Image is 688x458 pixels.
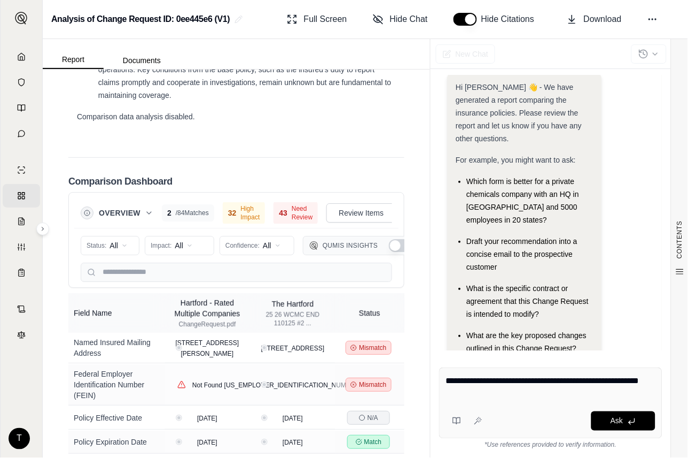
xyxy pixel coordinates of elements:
button: Status:All [81,236,139,255]
span: [DATE] [283,415,303,422]
span: N/A [368,414,378,422]
button: Ask [591,411,655,431]
span: Mismatch [359,343,386,352]
span: Status: [87,241,106,250]
button: Show Qumis Insights [389,239,412,252]
h2: Comparison Dashboard [68,174,173,189]
span: Qumis Insights [323,241,378,250]
a: Home [3,45,40,68]
div: *Use references provided to verify information. [439,439,662,449]
span: All [110,240,118,251]
span: Overview [99,208,140,218]
button: View confidence details [173,436,185,448]
a: Documents Vault [3,71,40,94]
span: [DATE] [197,415,217,422]
span: Hi [PERSON_NAME] 👋 - We have generated a report comparing the insurance policies. Please review t... [456,83,582,143]
a: Contract Analysis [3,297,40,321]
button: View confidence details [259,412,270,424]
span: Need Review [292,204,312,222]
div: Hartford - Rated Multiple Companies [174,297,240,319]
span: Comparison data analysis disabled. [77,112,195,121]
span: Match [364,438,381,446]
a: Policy Comparisons [3,184,40,208]
span: [DATE] [283,439,303,446]
button: Overview [99,208,153,218]
a: Prompt Library [3,96,40,120]
span: What is the specific contract or agreement that this Change Request is intended to modify? [467,284,589,318]
span: All [263,240,271,251]
button: View confidence details [259,379,270,391]
button: Documents [104,52,180,69]
div: T [9,428,30,449]
span: Mismatch [359,380,386,389]
div: Federal Employer Identification Number (FEIN) [74,369,159,401]
div: Named Insured Mailing Address [74,337,159,358]
button: Full Screen [283,9,351,30]
span: 32 [228,208,237,218]
button: Impact:All [145,236,214,255]
span: Which form is better for a private chemicals company with an HQ in [GEOGRAPHIC_DATA] and 5000 emp... [467,177,580,224]
span: 2 [167,208,171,218]
span: 43 [279,208,287,218]
button: Review Items [326,203,396,223]
div: 25 26 WCMC END 110125 #2 ... [260,310,326,327]
a: Claim Coverage [3,210,40,233]
span: For example, you might want to ask: [456,156,576,164]
th: Field Name [68,293,165,333]
span: Impact: [151,241,171,250]
button: Confidence:All [220,236,294,255]
a: Coverage Table [3,261,40,285]
span: [STREET_ADDRESS][PERSON_NAME] [176,339,239,357]
a: Custom Report [3,235,40,259]
img: Expand sidebar [15,12,28,25]
span: Confidence: [225,241,260,250]
span: / 84 Matches [176,209,209,217]
span: What are the key proposed changes outlined in this Change Request? [467,331,587,353]
th: Status [335,293,404,333]
span: [DATE] [197,439,217,446]
div: Policy Effective Date [74,413,159,423]
span: Full Screen [304,13,347,26]
span: CONTENTS [676,221,684,259]
button: Expand sidebar [11,7,32,29]
a: Single Policy [3,158,40,182]
a: Legal Search Engine [3,323,40,347]
div: Policy Expiration Date [74,437,159,447]
span: High Impact [240,204,260,222]
button: Download [562,9,626,30]
button: Hide Chat [369,9,432,30]
button: View confidence details [173,342,185,354]
span: [US_EMPLOYER_IDENTIFICATION_NUMBER] [224,381,362,389]
span: Hide Citations [481,13,541,26]
h2: Analysis of Change Request ID: 0ee445e6 (V1) [51,10,230,29]
a: Chat [3,122,40,146]
div: ChangeRequest.pdf [174,320,240,329]
button: View confidence details [259,436,270,448]
span: Not Found [192,381,222,389]
span: [STREET_ADDRESS] [261,345,325,352]
button: View confidence details [173,376,190,393]
span: Download [584,13,622,26]
img: Qumis Logo [310,241,318,250]
button: Expand sidebar [36,223,49,235]
span: All [175,240,183,251]
span: Ask [611,417,623,425]
button: Report [43,51,104,69]
span: Review Items [339,208,384,218]
button: View confidence details [259,342,270,354]
span: Hide Chat [390,13,428,26]
span: Draft your recommendation into a concise email to the prospective customer [467,237,578,271]
button: View confidence details [173,412,185,424]
div: The Hartford [260,299,326,309]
